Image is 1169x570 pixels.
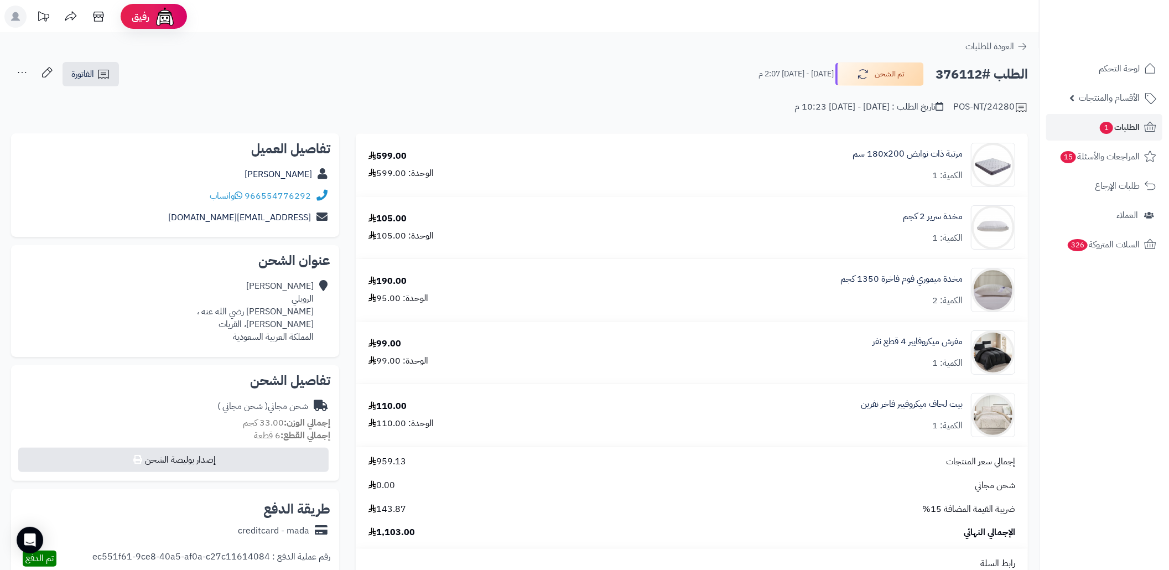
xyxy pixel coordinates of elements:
div: 599.00 [368,150,407,163]
strong: إجمالي القطع: [280,429,330,442]
div: 105.00 [368,213,407,225]
span: 0.00 [368,479,395,492]
span: 15 [1060,151,1077,164]
a: واتساب [210,189,242,203]
small: 6 قطعة [254,429,330,442]
small: [DATE] - [DATE] 2:07 م [758,69,834,80]
img: 1748259993-1-90x90.jpg [971,330,1015,375]
div: الوحدة: 99.00 [368,355,428,367]
a: السلات المتروكة326 [1046,231,1162,258]
span: 959.13 [368,455,406,468]
div: رقم عملية الدفع : ec551f61-9ce8-40a5-af0a-c27c11614084 [92,551,330,567]
span: طلبات الإرجاع [1095,178,1140,194]
span: الفاتورة [71,68,94,81]
span: تم الدفع [25,552,54,565]
div: 99.00 [368,338,401,350]
a: تحديثات المنصة [29,6,57,30]
div: Open Intercom Messenger [17,527,43,553]
div: الكمية: 1 [932,419,963,432]
a: مخدة سرير 2 كجم [903,210,963,223]
div: الكمية: 2 [932,294,963,307]
h2: تفاصيل الشحن [20,374,330,387]
span: ضريبة القيمة المضافة 15% [922,503,1015,516]
div: الوحدة: 105.00 [368,230,434,242]
div: creditcard - mada [238,525,309,537]
span: المراجعات والأسئلة [1059,149,1140,164]
span: ( شحن مجاني ) [217,400,268,413]
a: [EMAIL_ADDRESS][DOMAIN_NAME] [168,211,311,224]
span: العودة للطلبات [965,40,1014,53]
img: 1711657987-220106010146-90x90.jpg [971,205,1015,250]
a: مفرش ميكروفايبر 4 قطع نفر [872,335,963,348]
a: العملاء [1046,202,1162,229]
a: لوحة التحكم [1046,55,1162,82]
button: تم الشحن [835,63,924,86]
span: الإجمالي النهائي [964,526,1015,539]
a: المراجعات والأسئلة15 [1046,143,1162,170]
a: الطلبات1 [1046,114,1162,141]
span: شحن مجاني [975,479,1015,492]
span: رفيق [132,10,149,23]
a: بيت لحاف ميكروفيبر فاخر نفرين [861,398,963,411]
span: السلات المتروكة [1067,237,1140,252]
div: POS-NT/24280 [953,101,1028,114]
div: الكمية: 1 [932,169,963,182]
a: مرتبة ذات نوابض 180x200 سم [853,148,963,160]
span: لوحة التحكم [1099,61,1140,76]
div: الوحدة: 599.00 [368,167,434,180]
span: الأقسام والمنتجات [1079,90,1140,106]
span: 1,103.00 [368,526,415,539]
a: 966554776292 [245,189,311,203]
div: شحن مجاني [217,400,308,413]
div: الكمية: 1 [932,357,963,370]
h2: طريقة الدفع [263,502,330,516]
div: رابط السلة [360,557,1023,570]
a: مخدة ميموري فوم فاخرة 1350 كجم [840,273,963,286]
span: الطلبات [1099,120,1140,135]
span: 1 [1099,121,1114,134]
button: إصدار بوليصة الشحن [18,448,329,472]
img: logo-2.png [1094,8,1158,32]
div: الكمية: 1 [932,232,963,245]
img: 1757415092-1-90x90.jpg [971,393,1015,437]
a: العودة للطلبات [965,40,1028,53]
div: [PERSON_NAME] الرويلي [PERSON_NAME] رضي الله عنه ، [PERSON_NAME]، القريات المملكة العربية السعودية [197,280,314,343]
a: طلبات الإرجاع [1046,173,1162,199]
span: العملاء [1116,208,1138,223]
a: [PERSON_NAME] [245,168,312,181]
div: 190.00 [368,275,407,288]
small: 33.00 كجم [243,416,330,429]
img: ai-face.png [154,6,176,28]
strong: إجمالي الوزن: [284,416,330,429]
h2: تفاصيل العميل [20,142,330,156]
span: 326 [1067,239,1088,252]
span: إجمالي سعر المنتجات [946,455,1015,468]
h2: عنوان الشحن [20,254,330,267]
h2: الطلب #376112 [936,63,1028,86]
div: الوحدة: 95.00 [368,292,428,305]
div: الوحدة: 110.00 [368,417,434,430]
img: 1732714475-220106010173-90x90.jpg [971,268,1015,312]
a: الفاتورة [63,62,119,86]
img: 1702708315-RS-09-90x90.jpg [971,143,1015,187]
div: تاريخ الطلب : [DATE] - [DATE] 10:23 م [794,101,943,113]
div: 110.00 [368,400,407,413]
span: 143.87 [368,503,406,516]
